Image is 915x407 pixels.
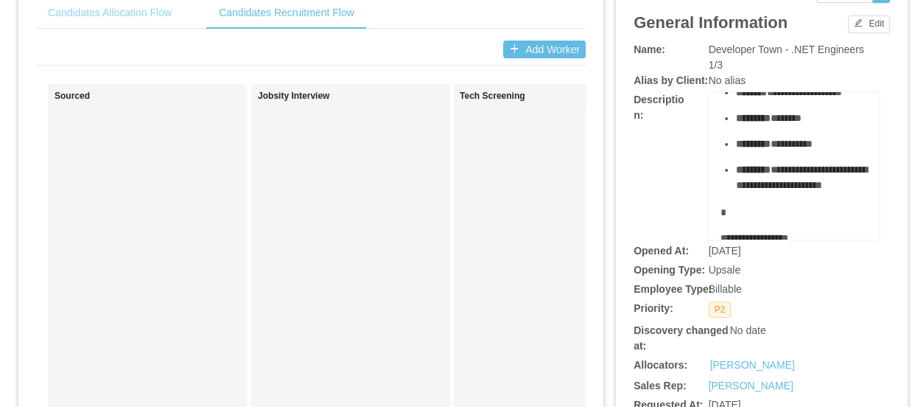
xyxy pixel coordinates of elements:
a: [PERSON_NAME] [709,380,793,392]
span: Upsale [709,264,741,276]
span: [DATE] [709,245,741,257]
span: P2 [709,302,732,318]
button: icon: editEdit [848,15,890,33]
span: Billable [709,283,742,295]
b: Sales Rep: [634,380,687,392]
button: icon: plusAdd Worker [503,41,586,58]
h1: Jobsity Interview [258,91,444,102]
span: No alias [709,74,746,86]
span: No date [729,324,765,336]
b: Description: [634,94,684,121]
b: Name: [634,44,665,55]
b: Opened At: [634,245,689,257]
b: Allocators: [634,359,687,371]
a: [PERSON_NAME] [710,358,795,373]
b: Priority: [634,302,673,314]
b: Opening Type: [634,264,705,276]
span: Developer Town - .NET Engineers 1/3 [709,44,864,71]
article: General Information [634,10,788,35]
h1: Sourced [55,91,240,102]
div: rdw-wrapper [708,92,879,240]
b: Alias by Client: [634,74,708,86]
b: Employee Type: [634,283,712,295]
h1: Tech Screening [460,91,645,102]
b: Discovery changed at: [634,324,728,352]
